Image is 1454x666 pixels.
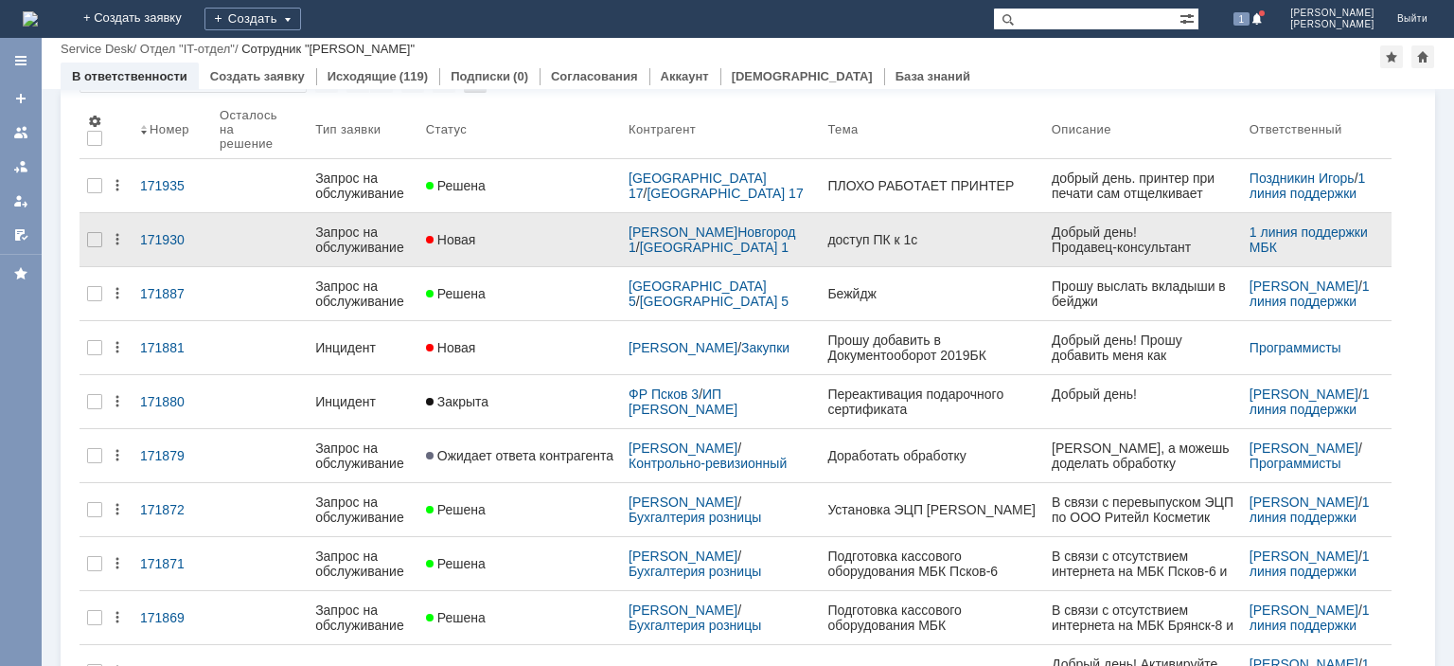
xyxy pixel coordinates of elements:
a: Бежйдж [820,275,1043,313]
div: Действия [110,502,125,517]
a: Переактивация подарочного сертификата [820,375,1043,428]
div: Описание [1052,122,1112,136]
a: [PERSON_NAME] [1250,495,1358,510]
div: Действия [110,232,125,247]
a: Контрольно-ревизионный отдел [629,456,790,486]
div: (0) [513,69,528,83]
a: 1 линия поддержки МБК [1250,549,1374,594]
a: 1 линия поддержки МБК [1250,387,1374,432]
div: Действия [110,178,125,193]
a: Бухгалтерия розницы [629,618,761,633]
a: [PERSON_NAME] [629,441,737,456]
a: Новая [418,221,621,259]
div: / [140,42,241,56]
div: / [629,171,812,201]
a: 171869 [133,599,212,637]
th: Ответственный [1242,100,1392,159]
img: logo [23,11,38,27]
div: Действия [110,394,125,409]
div: / [629,387,812,417]
a: [PERSON_NAME] [629,549,737,564]
a: ФР Псков 3 [629,387,699,402]
a: 1 линия поддержки МБК [1250,225,1372,255]
a: [PERSON_NAME] [1250,549,1358,564]
a: Прошу добавить в Документооборот 2019БК пользователя [PERSON_NAME] [820,321,1043,374]
div: (119) [399,69,428,83]
div: Доработать обработку [827,448,1036,463]
a: [PERSON_NAME] [629,340,737,355]
a: 1 линия поддержки МБК [1250,603,1374,648]
div: 171871 [140,556,204,571]
a: 171881 [133,329,212,367]
span: Решена [426,178,486,193]
div: Запрос на обслуживание [315,279,411,309]
a: Запрос на обслуживание [308,267,418,320]
a: [GEOGRAPHIC_DATA] 5 [640,294,789,309]
div: Тема [827,122,858,136]
a: Отдел "IT-отдел" [140,42,235,56]
a: Заявки в моей ответственности [6,152,36,182]
div: Прошу добавить в Документооборот 2019БК пользователя [PERSON_NAME] [827,333,1036,363]
div: / [1250,279,1384,309]
a: Решена [418,491,621,529]
a: Решена [418,275,621,313]
a: 171879 [133,437,212,475]
a: База знаний [895,69,970,83]
a: [GEOGRAPHIC_DATA] 1 [640,240,789,255]
div: Бежйдж [827,286,1036,301]
a: Мои согласования [6,220,36,250]
a: 171872 [133,491,212,529]
span: [PERSON_NAME] [1290,8,1374,19]
span: Решена [426,556,486,571]
a: [PERSON_NAME] [1250,279,1358,294]
a: Ожидает ответа контрагента [418,437,621,475]
a: Создать заявку [210,69,305,83]
div: 171881 [140,340,204,355]
span: 1 [1233,12,1250,26]
a: Мои заявки [6,186,36,216]
span: Настройки [87,114,102,129]
th: Осталось на решение [212,100,308,159]
a: Подготовка кассового оборудования МБК Псков-6 [820,537,1043,590]
div: 171879 [140,448,204,463]
a: 1 линия поддержки МБК [1250,279,1374,324]
a: Решена [418,545,621,583]
div: Действия [110,340,125,355]
div: ПЛОХО РАБОТАЕТ ПРИНТЕР [827,178,1036,193]
a: доступ ПК к 1с [820,221,1043,259]
div: Действия [110,556,125,571]
a: ПЛОХО РАБОТАЕТ ПРИНТЕР [820,167,1043,205]
div: / [629,225,812,255]
a: Согласования [551,69,638,83]
a: Подписки [451,69,510,83]
div: 171935 [140,178,204,193]
a: Исходящие [328,69,397,83]
a: Новая [418,329,621,367]
a: Запрос на обслуживание [308,429,418,482]
th: Номер [133,100,212,159]
th: Тема [820,100,1043,159]
span: [PERSON_NAME] [1290,19,1374,30]
div: Действия [110,448,125,463]
span: Закрыта [426,394,488,409]
div: Инцидент [315,394,411,409]
div: / [629,340,812,355]
a: 171930 [133,221,212,259]
div: 171880 [140,394,204,409]
a: Инцидент [308,383,418,421]
a: Запрос на обслуживание [308,591,418,644]
a: [GEOGRAPHIC_DATA] 5 [629,279,771,309]
span: Расширенный поиск [1179,9,1198,27]
a: Установка ЭЦП [PERSON_NAME] [820,491,1043,529]
div: Запрос на обслуживание [315,495,411,525]
a: Запрос на обслуживание [308,483,418,536]
div: 171930 [140,232,204,247]
div: Сделать домашней страницей [1411,45,1434,68]
a: [GEOGRAPHIC_DATA] 17 [647,186,803,201]
div: Инцидент [315,340,411,355]
th: Тип заявки [308,100,418,159]
a: 171887 [133,275,212,313]
div: Действия [110,286,125,301]
a: Запрос на обслуживание [308,159,418,212]
div: Установка ЭЦП [PERSON_NAME] [827,502,1036,517]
